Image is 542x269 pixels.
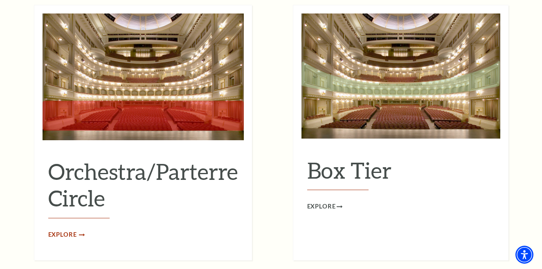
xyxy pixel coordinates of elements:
div: Accessibility Menu [515,246,533,264]
span: Explore [48,230,77,240]
h2: Orchestra/Parterre Circle [48,158,238,218]
img: Box Tier [301,13,500,139]
span: Explore [307,202,336,212]
img: Orchestra/Parterre Circle [43,13,244,140]
h2: Box Tier [307,157,495,191]
a: Explore [307,202,342,212]
a: Explore [48,230,83,240]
